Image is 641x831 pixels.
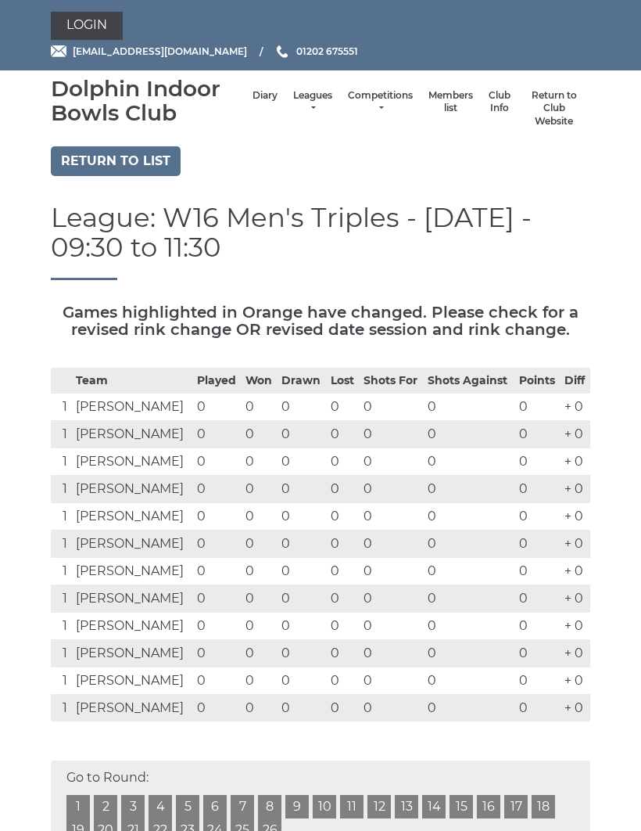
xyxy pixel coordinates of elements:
td: 1 [51,695,72,722]
td: 0 [515,667,560,695]
td: [PERSON_NAME] [72,448,192,476]
td: + 0 [560,394,590,421]
td: [PERSON_NAME] [72,585,192,613]
td: 0 [193,531,242,558]
td: 0 [193,558,242,585]
td: [PERSON_NAME] [72,394,192,421]
a: 7 [231,795,254,818]
td: 0 [242,613,278,640]
td: [PERSON_NAME] [72,667,192,695]
img: Phone us [277,45,288,58]
td: [PERSON_NAME] [72,531,192,558]
td: + 0 [560,695,590,722]
td: 0 [360,394,424,421]
td: + 0 [560,613,590,640]
td: 0 [424,531,515,558]
a: 1 [66,795,90,818]
th: Diff [560,369,590,394]
td: 0 [242,640,278,667]
td: 0 [424,585,515,613]
th: Team [72,369,192,394]
td: 0 [278,448,327,476]
a: 18 [532,795,555,818]
td: 0 [360,667,424,695]
td: 0 [193,421,242,448]
td: 0 [515,476,560,503]
td: 0 [193,448,242,476]
td: + 0 [560,585,590,613]
th: Lost [327,369,360,394]
img: Email [51,45,66,57]
td: 0 [242,667,278,695]
td: 0 [360,531,424,558]
td: 1 [51,558,72,585]
td: 0 [360,421,424,448]
td: 0 [242,503,278,531]
td: 0 [515,503,560,531]
td: 0 [424,503,515,531]
td: 0 [515,613,560,640]
td: 0 [327,531,360,558]
h5: Games highlighted in Orange have changed. Please check for a revised rink change OR revised date ... [51,304,590,338]
a: 2 [94,795,117,818]
a: Login [51,12,123,40]
td: 0 [193,613,242,640]
td: 0 [327,695,360,722]
td: 0 [242,476,278,503]
td: 0 [242,558,278,585]
td: 0 [278,613,327,640]
td: [PERSON_NAME] [72,640,192,667]
td: 0 [327,585,360,613]
td: + 0 [560,667,590,695]
td: 0 [424,394,515,421]
td: 0 [242,394,278,421]
td: 1 [51,585,72,613]
td: 0 [193,695,242,722]
td: [PERSON_NAME] [72,476,192,503]
a: Leagues [293,89,332,115]
td: 0 [360,558,424,585]
td: 0 [327,503,360,531]
a: 3 [121,795,145,818]
a: 15 [449,795,473,818]
td: 1 [51,421,72,448]
th: Shots For [360,369,424,394]
td: 0 [327,448,360,476]
td: 0 [424,421,515,448]
td: + 0 [560,558,590,585]
a: 17 [504,795,528,818]
a: 13 [395,795,418,818]
td: [PERSON_NAME] [72,421,192,448]
td: 0 [424,448,515,476]
td: 1 [51,667,72,695]
td: [PERSON_NAME] [72,613,192,640]
span: [EMAIL_ADDRESS][DOMAIN_NAME] [73,45,247,57]
td: 1 [51,613,72,640]
td: 0 [515,394,560,421]
td: + 0 [560,503,590,531]
td: 0 [278,476,327,503]
td: [PERSON_NAME] [72,558,192,585]
a: 14 [422,795,446,818]
a: 11 [340,795,363,818]
td: 0 [278,421,327,448]
a: Return to Club Website [526,89,582,128]
td: 0 [327,476,360,503]
td: 0 [242,531,278,558]
td: 0 [360,476,424,503]
td: 0 [327,394,360,421]
th: Points [515,369,560,394]
td: 1 [51,394,72,421]
td: 0 [515,448,560,476]
a: 6 [203,795,227,818]
td: 0 [327,613,360,640]
th: Shots Against [424,369,515,394]
th: Drawn [278,369,327,394]
td: 0 [424,695,515,722]
td: 1 [51,476,72,503]
td: 1 [51,640,72,667]
td: 0 [242,585,278,613]
td: 0 [242,695,278,722]
th: Won [242,369,278,394]
td: 0 [360,448,424,476]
